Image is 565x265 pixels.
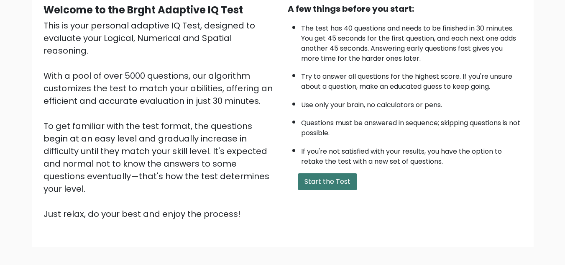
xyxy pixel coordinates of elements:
button: Start the Test [298,173,357,190]
div: This is your personal adaptive IQ Test, designed to evaluate your Logical, Numerical and Spatial ... [43,19,278,220]
b: Welcome to the Brght Adaptive IQ Test [43,3,243,17]
div: A few things before you start: [288,3,522,15]
li: Questions must be answered in sequence; skipping questions is not possible. [301,114,522,138]
li: If you're not satisfied with your results, you have the option to retake the test with a new set ... [301,142,522,167]
li: Try to answer all questions for the highest score. If you're unsure about a question, make an edu... [301,67,522,92]
li: Use only your brain, no calculators or pens. [301,96,522,110]
li: The test has 40 questions and needs to be finished in 30 minutes. You get 45 seconds for the firs... [301,19,522,64]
